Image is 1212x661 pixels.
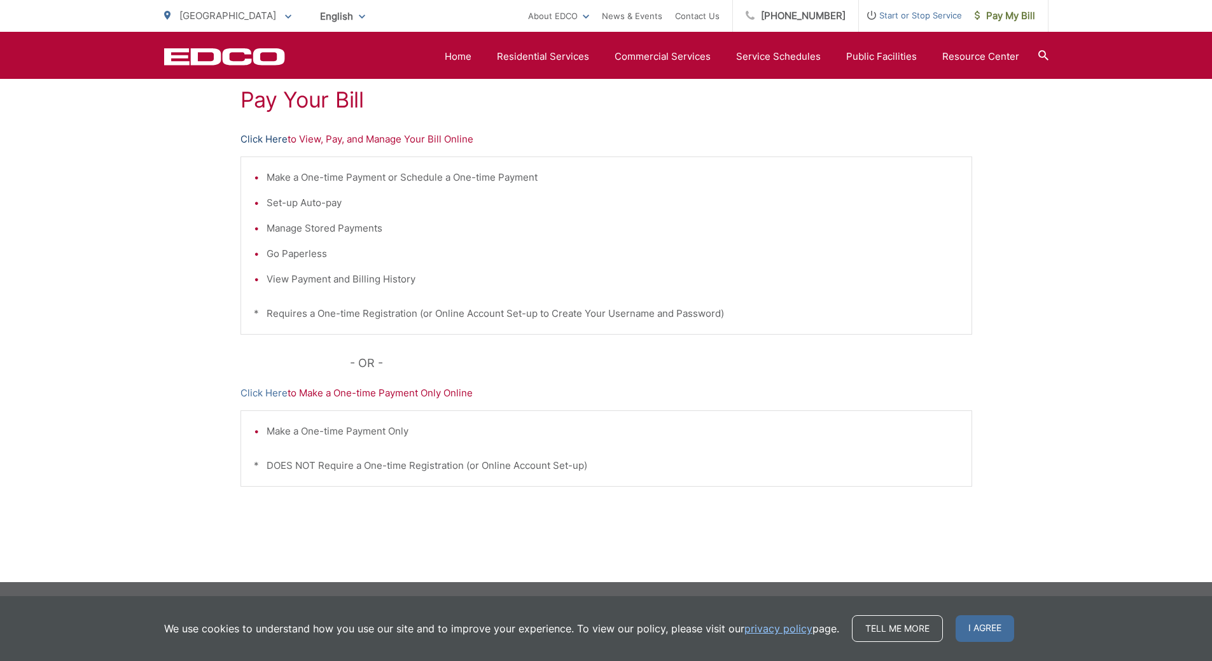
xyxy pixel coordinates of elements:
[240,386,972,401] p: to Make a One-time Payment Only Online
[164,621,839,636] p: We use cookies to understand how you use our site and to improve your experience. To view our pol...
[310,5,375,27] span: English
[846,49,917,64] a: Public Facilities
[267,195,959,211] li: Set-up Auto-pay
[267,424,959,439] li: Make a One-time Payment Only
[267,170,959,185] li: Make a One-time Payment or Schedule a One-time Payment
[956,615,1014,642] span: I agree
[675,8,720,24] a: Contact Us
[267,272,959,287] li: View Payment and Billing History
[179,10,276,22] span: [GEOGRAPHIC_DATA]
[528,8,589,24] a: About EDCO
[942,49,1019,64] a: Resource Center
[445,49,471,64] a: Home
[744,621,812,636] a: privacy policy
[852,615,943,642] a: Tell me more
[240,87,972,113] h1: Pay Your Bill
[267,221,959,236] li: Manage Stored Payments
[602,8,662,24] a: News & Events
[254,458,959,473] p: * DOES NOT Require a One-time Registration (or Online Account Set-up)
[240,386,288,401] a: Click Here
[164,48,285,66] a: EDCD logo. Return to the homepage.
[350,354,972,373] p: - OR -
[736,49,821,64] a: Service Schedules
[267,246,959,261] li: Go Paperless
[240,132,972,147] p: to View, Pay, and Manage Your Bill Online
[497,49,589,64] a: Residential Services
[615,49,711,64] a: Commercial Services
[240,132,288,147] a: Click Here
[975,8,1035,24] span: Pay My Bill
[254,306,959,321] p: * Requires a One-time Registration (or Online Account Set-up to Create Your Username and Password)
